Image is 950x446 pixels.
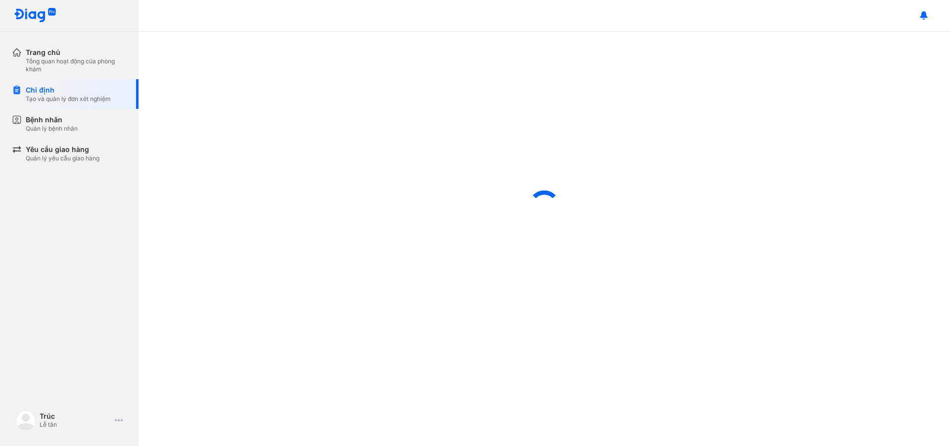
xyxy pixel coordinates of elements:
[26,57,127,73] div: Tổng quan hoạt động của phòng khám
[26,154,99,162] div: Quản lý yêu cầu giao hàng
[26,115,78,125] div: Bệnh nhân
[26,85,111,95] div: Chỉ định
[26,48,127,57] div: Trang chủ
[40,421,111,429] div: Lễ tân
[26,125,78,133] div: Quản lý bệnh nhân
[40,412,111,421] div: Trúc
[16,410,36,430] img: logo
[26,145,99,154] div: Yêu cầu giao hàng
[14,8,56,23] img: logo
[26,95,111,103] div: Tạo và quản lý đơn xét nghiệm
